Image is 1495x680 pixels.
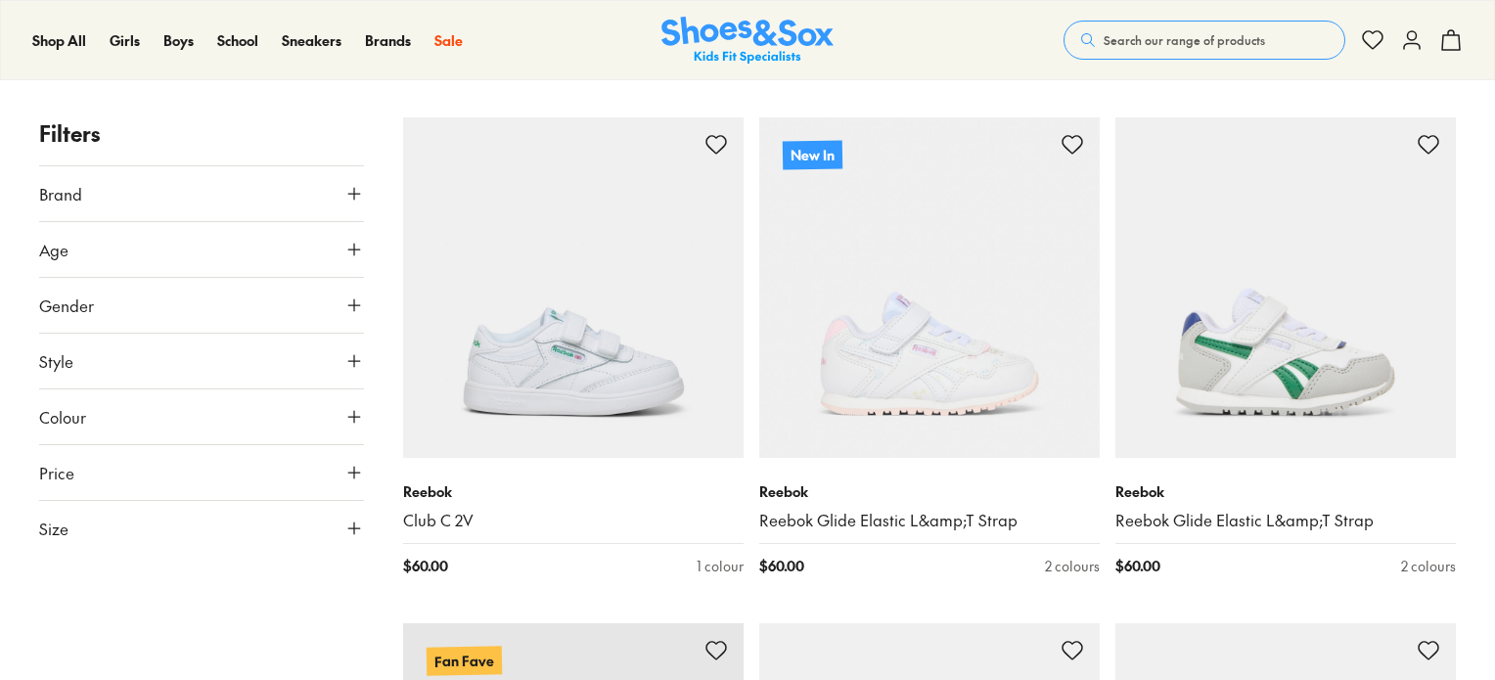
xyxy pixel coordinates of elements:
[110,30,140,51] a: Girls
[39,222,364,277] button: Age
[661,17,834,65] a: Shoes & Sox
[39,389,364,444] button: Colour
[39,461,74,484] span: Price
[759,510,1100,531] a: Reebok Glide Elastic L&amp;T Strap
[217,30,258,50] span: School
[39,117,364,150] p: Filters
[39,238,68,261] span: Age
[39,278,364,333] button: Gender
[365,30,411,50] span: Brands
[759,481,1100,502] p: Reebok
[39,182,82,205] span: Brand
[759,117,1100,458] a: New In
[1115,510,1456,531] a: Reebok Glide Elastic L&amp;T Strap
[1045,556,1100,576] div: 2 colours
[1064,21,1345,60] button: Search our range of products
[110,30,140,50] span: Girls
[39,445,364,500] button: Price
[1115,556,1160,576] span: $ 60.00
[163,30,194,51] a: Boys
[434,30,463,50] span: Sale
[365,30,411,51] a: Brands
[282,30,341,51] a: Sneakers
[39,405,86,429] span: Colour
[32,30,86,50] span: Shop All
[403,556,448,576] span: $ 60.00
[403,510,744,531] a: Club C 2V
[661,17,834,65] img: SNS_Logo_Responsive.svg
[39,294,94,317] span: Gender
[39,349,73,373] span: Style
[217,30,258,51] a: School
[759,556,804,576] span: $ 60.00
[783,140,842,169] p: New In
[427,646,502,675] p: Fan Fave
[39,501,364,556] button: Size
[32,30,86,51] a: Shop All
[697,556,744,576] div: 1 colour
[282,30,341,50] span: Sneakers
[1401,556,1456,576] div: 2 colours
[39,334,364,388] button: Style
[163,30,194,50] span: Boys
[39,517,68,540] span: Size
[403,481,744,502] p: Reebok
[1115,481,1456,502] p: Reebok
[1104,31,1265,49] span: Search our range of products
[434,30,463,51] a: Sale
[39,166,364,221] button: Brand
